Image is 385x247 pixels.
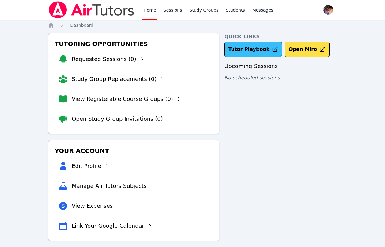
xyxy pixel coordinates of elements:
h3: Your Account [53,145,214,156]
span: Messages [252,7,274,13]
span: No scheduled sessions [224,75,280,81]
nav: Breadcrumb [48,22,337,28]
a: View Expenses [72,202,120,210]
a: Dashboard [70,22,93,28]
span: Dashboard [70,23,93,28]
a: Edit Profile [72,162,109,170]
a: Requested Sessions (0) [72,55,144,63]
a: Link Your Google Calendar [72,222,152,230]
h3: Upcoming Sessions [224,62,337,70]
h3: Tutoring Opportunities [53,38,214,49]
a: Manage Air Tutors Subjects [72,182,154,190]
a: Open Study Group Invitations (0) [72,115,170,123]
a: Study Group Replacements (0) [72,75,164,83]
h4: Quick Links [224,33,337,40]
button: Open Miro [285,42,330,57]
img: Air Tutors [48,1,135,18]
a: View Registerable Course Groups (0) [72,95,180,103]
a: Tutor Playbook [224,42,282,57]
